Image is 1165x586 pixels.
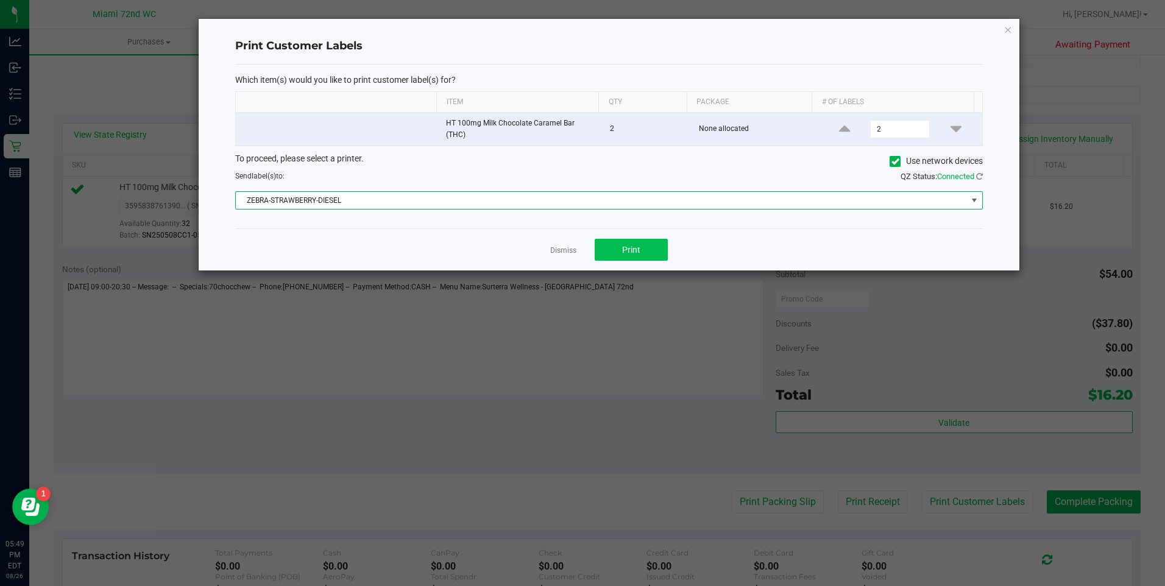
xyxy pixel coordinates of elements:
span: Send to: [235,172,285,180]
label: Use network devices [890,155,983,168]
a: Dismiss [550,245,576,256]
th: # of labels [812,92,974,113]
td: 2 [603,113,692,146]
h4: Print Customer Labels [235,38,983,54]
th: Item [436,92,598,113]
button: Print [595,239,668,261]
div: To proceed, please select a printer. [226,152,992,171]
span: ZEBRA-STRAWBERRY-DIESEL [236,192,967,209]
span: Print [622,245,640,255]
span: label(s) [252,172,276,180]
th: Qty [598,92,687,113]
iframe: Resource center [12,489,49,525]
iframe: Resource center unread badge [36,487,51,501]
span: Connected [937,172,974,181]
p: Which item(s) would you like to print customer label(s) for? [235,74,983,85]
span: QZ Status: [901,172,983,181]
th: Package [687,92,812,113]
td: HT 100mg Milk Chocolate Caramel Bar (THC) [439,113,603,146]
td: None allocated [692,113,818,146]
